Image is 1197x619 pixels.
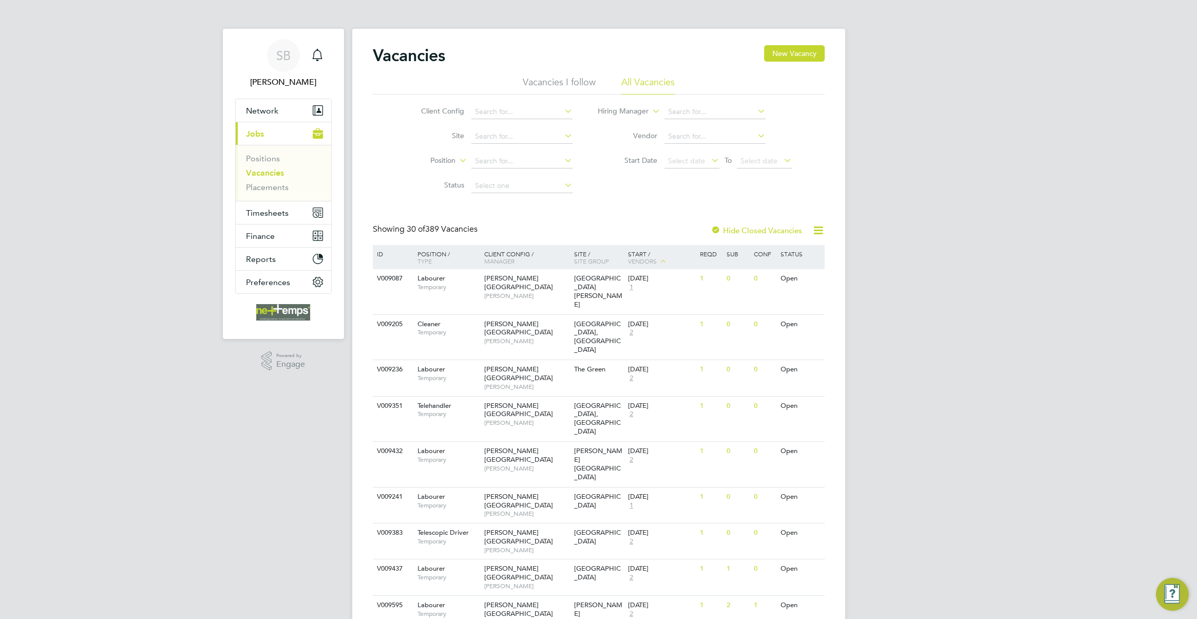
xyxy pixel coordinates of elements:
[246,154,280,163] a: Positions
[628,565,695,573] div: [DATE]
[574,274,622,309] span: [GEOGRAPHIC_DATA][PERSON_NAME]
[625,245,697,271] div: Start /
[598,156,657,165] label: Start Date
[664,129,766,144] input: Search for...
[374,442,410,461] div: V009432
[246,182,289,192] a: Placements
[628,501,635,510] span: 1
[374,315,410,334] div: V009205
[484,401,553,419] span: [PERSON_NAME][GEOGRAPHIC_DATA]
[261,351,305,371] a: Powered byEngage
[628,402,695,410] div: [DATE]
[724,269,751,288] div: 0
[484,582,569,590] span: [PERSON_NAME]
[778,523,823,542] div: Open
[523,76,596,95] li: Vacancies I follow
[628,610,635,618] span: 2
[628,537,635,546] span: 2
[778,245,823,262] div: Status
[574,492,621,510] span: [GEOGRAPHIC_DATA]
[484,564,553,582] span: [PERSON_NAME][GEOGRAPHIC_DATA]
[778,315,823,334] div: Open
[417,456,479,464] span: Temporary
[482,245,572,270] div: Client Config /
[417,564,445,573] span: Labourer
[628,283,635,292] span: 1
[484,464,569,473] span: [PERSON_NAME]
[711,226,802,235] label: Hide Closed Vacancies
[235,39,332,88] a: SB[PERSON_NAME]
[235,76,332,88] span: Shane Bannister
[374,523,410,542] div: V009383
[778,559,823,578] div: Open
[276,351,305,360] span: Powered by
[621,76,675,95] li: All Vacancies
[417,492,445,501] span: Labourer
[778,596,823,615] div: Open
[697,397,724,416] div: 1
[751,360,778,379] div: 0
[697,315,724,334] div: 1
[484,337,569,345] span: [PERSON_NAME]
[574,564,621,582] span: [GEOGRAPHIC_DATA]
[484,365,553,382] span: [PERSON_NAME][GEOGRAPHIC_DATA]
[778,360,823,379] div: Open
[764,45,825,62] button: New Vacancy
[574,365,605,373] span: The Green
[374,397,410,416] div: V009351
[724,442,751,461] div: 0
[407,224,425,234] span: 30 of
[628,493,695,501] div: [DATE]
[374,269,410,288] div: V009087
[373,45,445,66] h2: Vacancies
[484,510,569,518] span: [PERSON_NAME]
[697,269,724,288] div: 1
[628,447,695,456] div: [DATE]
[417,283,479,291] span: Temporary
[471,154,573,168] input: Search for...
[697,487,724,507] div: 1
[572,245,625,270] div: Site /
[246,254,276,264] span: Reports
[697,596,724,615] div: 1
[628,257,657,265] span: Vendors
[751,315,778,334] div: 0
[697,559,724,578] div: 1
[471,129,573,144] input: Search for...
[410,245,482,270] div: Position /
[751,269,778,288] div: 0
[417,537,479,546] span: Temporary
[256,304,311,321] img: net-temps-logo-retina.png
[721,154,735,167] span: To
[628,320,695,329] div: [DATE]
[724,487,751,507] div: 0
[417,401,451,410] span: Telehandler
[724,360,751,379] div: 0
[778,397,823,416] div: Open
[628,328,635,337] span: 2
[405,106,464,116] label: Client Config
[697,360,724,379] div: 1
[417,528,469,537] span: Telescopic Driver
[417,274,445,283] span: Labourer
[484,383,569,391] span: [PERSON_NAME]
[484,492,553,510] span: [PERSON_NAME][GEOGRAPHIC_DATA]
[374,360,410,379] div: V009236
[628,601,695,610] div: [DATE]
[574,320,621,354] span: [GEOGRAPHIC_DATA], [GEOGRAPHIC_DATA]
[417,501,479,510] span: Temporary
[751,245,778,262] div: Conf
[628,374,635,383] span: 2
[668,156,705,165] span: Select date
[276,360,305,369] span: Engage
[484,601,553,618] span: [PERSON_NAME][GEOGRAPHIC_DATA]
[246,277,290,287] span: Preferences
[417,365,445,373] span: Labourer
[236,122,331,145] button: Jobs
[484,274,553,291] span: [PERSON_NAME][GEOGRAPHIC_DATA]
[628,365,695,374] div: [DATE]
[484,257,515,265] span: Manager
[751,523,778,542] div: 0
[724,559,751,578] div: 1
[236,99,331,122] button: Network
